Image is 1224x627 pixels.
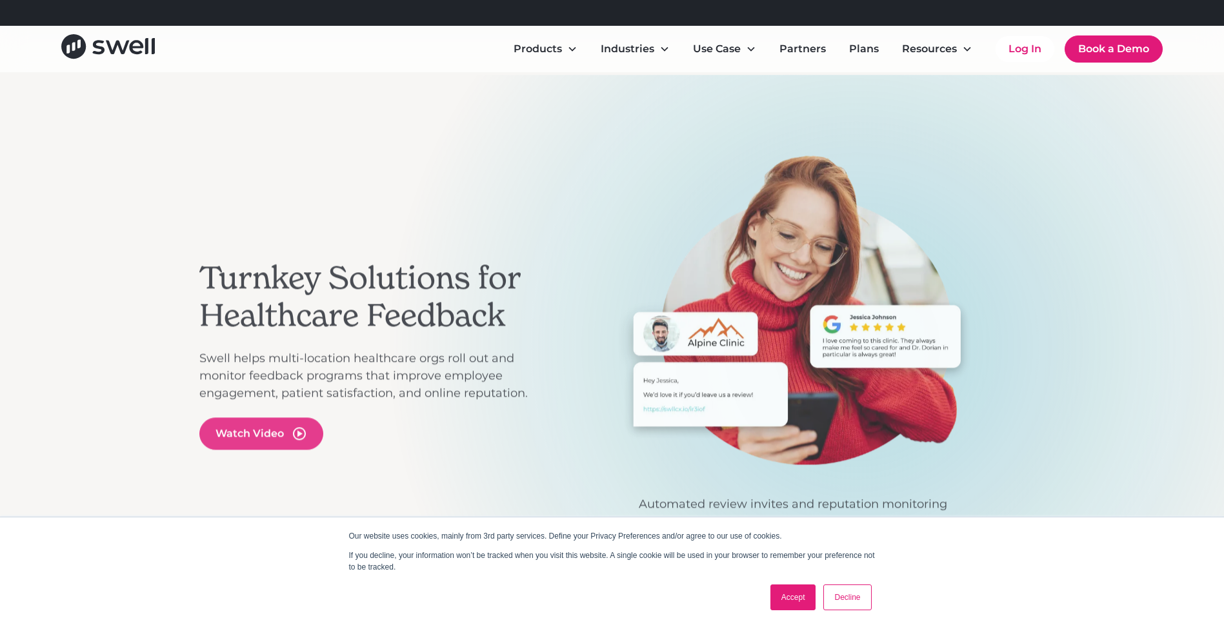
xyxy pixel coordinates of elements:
[561,155,1025,513] div: 1 of 3
[770,584,816,610] a: Accept
[590,36,680,62] div: Industries
[693,41,741,57] div: Use Case
[601,41,654,57] div: Industries
[769,36,836,62] a: Partners
[1065,35,1163,63] a: Book a Demo
[514,41,562,57] div: Products
[199,350,548,402] p: Swell helps multi-location healthcare orgs roll out and monitor feedback programs that improve em...
[349,530,876,542] p: Our website uses cookies, mainly from 3rd party services. Define your Privacy Preferences and/or ...
[561,155,1025,554] div: carousel
[902,41,957,57] div: Resources
[199,417,323,450] a: open lightbox
[561,495,1025,513] p: Automated review invites and reputation monitoring
[349,550,876,573] p: If you decline, your information won’t be tracked when you visit this website. A single cookie wi...
[892,36,983,62] div: Resources
[216,426,284,441] div: Watch Video
[61,34,155,63] a: home
[683,36,767,62] div: Use Case
[503,36,588,62] div: Products
[839,36,889,62] a: Plans
[996,36,1054,62] a: Log In
[199,260,548,334] h2: Turnkey Solutions for Healthcare Feedback
[823,584,871,610] a: Decline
